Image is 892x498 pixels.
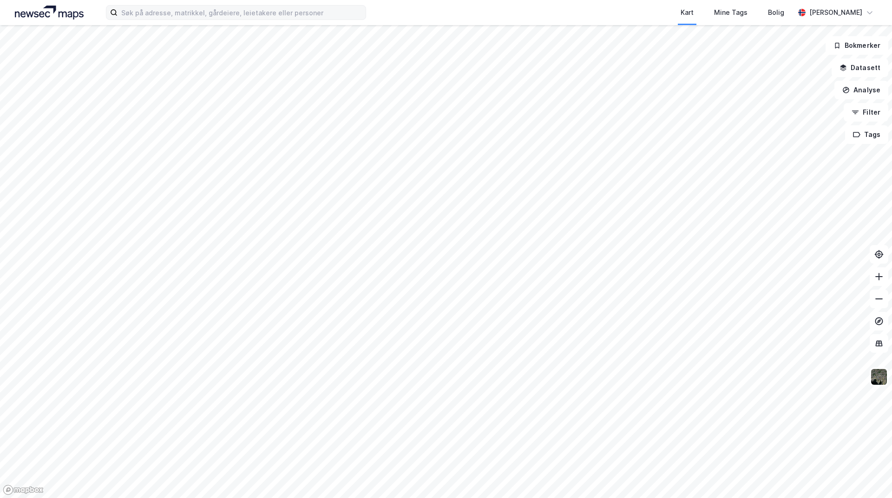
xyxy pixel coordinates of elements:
div: Kart [681,7,694,18]
button: Tags [845,125,888,144]
div: Bolig [768,7,784,18]
img: logo.a4113a55bc3d86da70a041830d287a7e.svg [15,6,84,19]
button: Datasett [832,58,888,77]
div: [PERSON_NAME] [809,7,862,18]
div: Kontrollprogram for chat [846,453,892,498]
iframe: Chat Widget [846,453,892,498]
input: Søk på adresse, matrikkel, gårdeiere, leietakere eller personer [118,6,366,19]
button: Bokmerker [826,36,888,55]
button: Filter [844,103,888,122]
img: 9k= [870,368,888,386]
button: Analyse [834,81,888,99]
a: Mapbox homepage [3,485,44,495]
div: Mine Tags [714,7,748,18]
